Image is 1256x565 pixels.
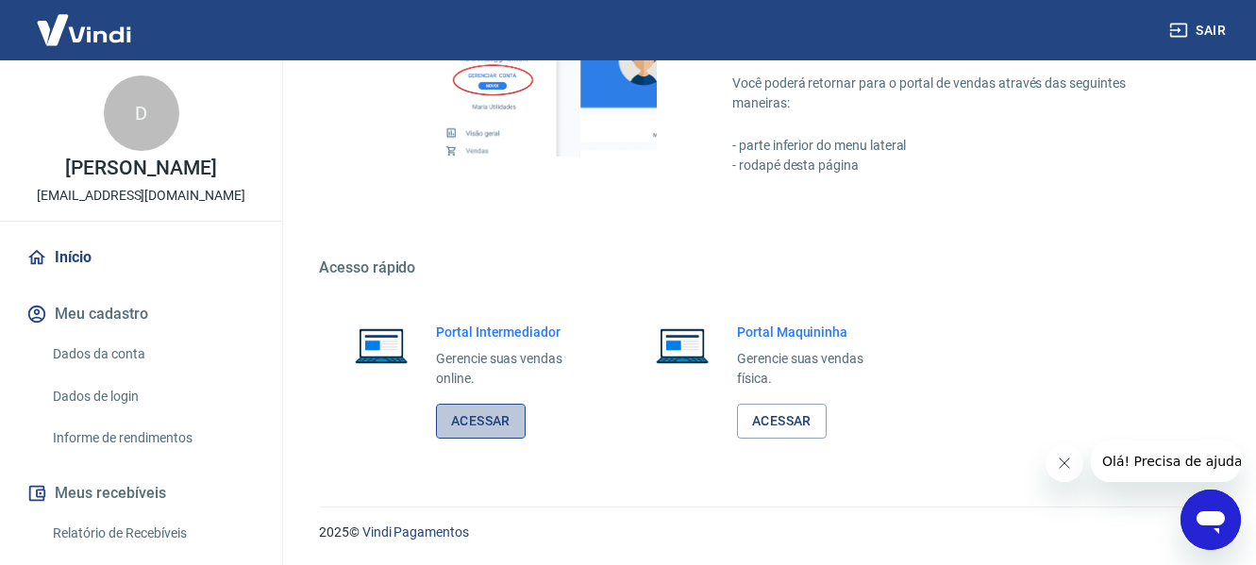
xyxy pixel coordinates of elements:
p: [EMAIL_ADDRESS][DOMAIN_NAME] [37,186,245,206]
button: Meu cadastro [23,293,260,335]
a: Acessar [436,404,526,439]
h5: Acesso rápido [319,258,1211,277]
img: Imagem de um notebook aberto [342,323,421,368]
iframe: Fechar mensagem [1046,444,1083,482]
h6: Portal Maquininha [737,323,887,341]
img: Vindi [23,1,145,58]
iframe: Botão para abrir a janela de mensagens [1181,490,1241,550]
div: D [104,75,179,151]
p: Gerencie suas vendas online. [436,349,586,389]
span: Olá! Precisa de ajuda? [11,13,159,28]
h6: Portal Intermediador [436,323,586,341]
button: Meus recebíveis [23,473,260,514]
p: [PERSON_NAME] [65,158,216,178]
a: Vindi Pagamentos [362,524,469,540]
p: - rodapé desta página [732,156,1165,175]
p: Você poderá retornar para o portal de vendas através das seguintes maneiras: [732,74,1165,113]
img: Imagem de um notebook aberto [643,323,722,368]
p: Gerencie suas vendas física. [737,349,887,389]
a: Informe de rendimentos [45,419,260,457]
a: Dados de login [45,377,260,416]
p: - parte inferior do menu lateral [732,136,1165,156]
a: Relatório de Recebíveis [45,514,260,553]
a: Acessar [737,404,827,439]
a: Início [23,237,260,278]
iframe: Mensagem da empresa [1091,440,1241,482]
p: 2025 © [319,523,1211,542]
button: Sair [1165,13,1233,48]
a: Dados da conta [45,335,260,374]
